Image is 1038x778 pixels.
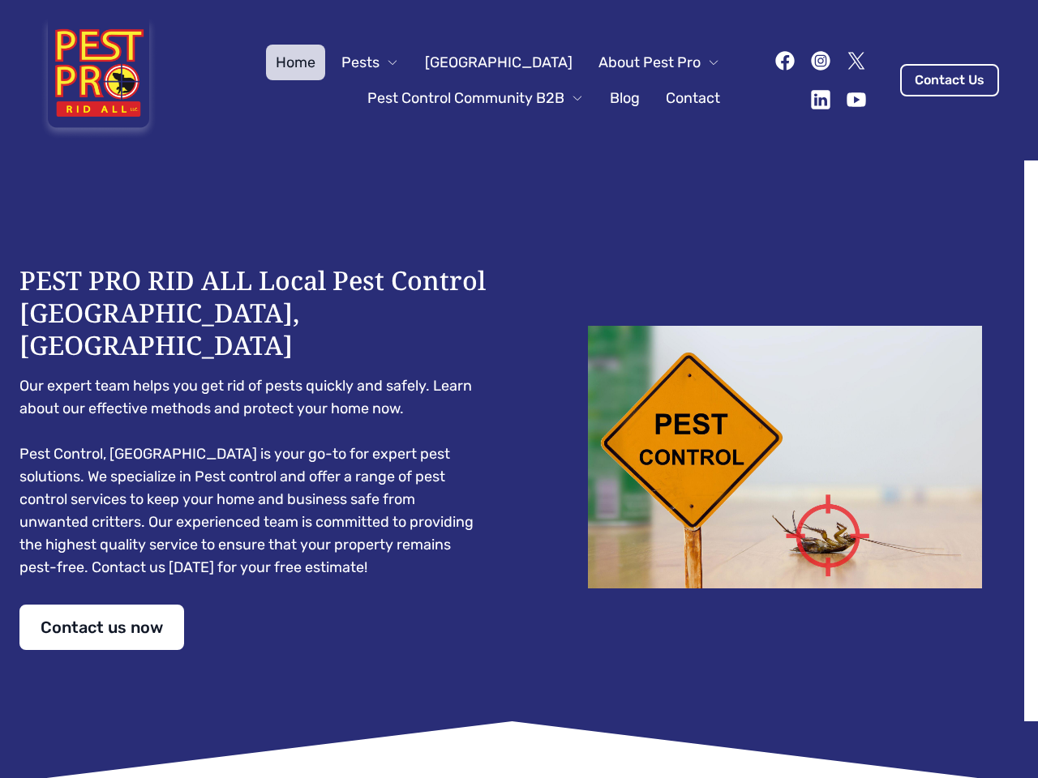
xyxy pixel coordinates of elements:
span: Pests [341,51,380,74]
a: Contact [656,80,730,116]
a: Contact Us [900,64,999,96]
a: Contact us now [19,605,184,650]
button: Pests [332,45,409,80]
img: Dead cockroach on floor with caution sign pest control [551,326,1019,588]
span: Pest Control Community B2B [367,87,564,109]
button: About Pest Pro [589,45,730,80]
a: Blog [600,80,650,116]
h1: PEST PRO RID ALL Local Pest Control [GEOGRAPHIC_DATA], [GEOGRAPHIC_DATA] [19,264,487,361]
span: About Pest Pro [598,51,701,74]
a: Home [266,45,325,80]
pre: Our expert team helps you get rid of pests quickly and safely. Learn about our effective methods ... [19,374,487,579]
img: Pest Pro Rid All [39,19,158,141]
a: [GEOGRAPHIC_DATA] [415,45,582,80]
button: Pest Control Community B2B [358,80,594,116]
